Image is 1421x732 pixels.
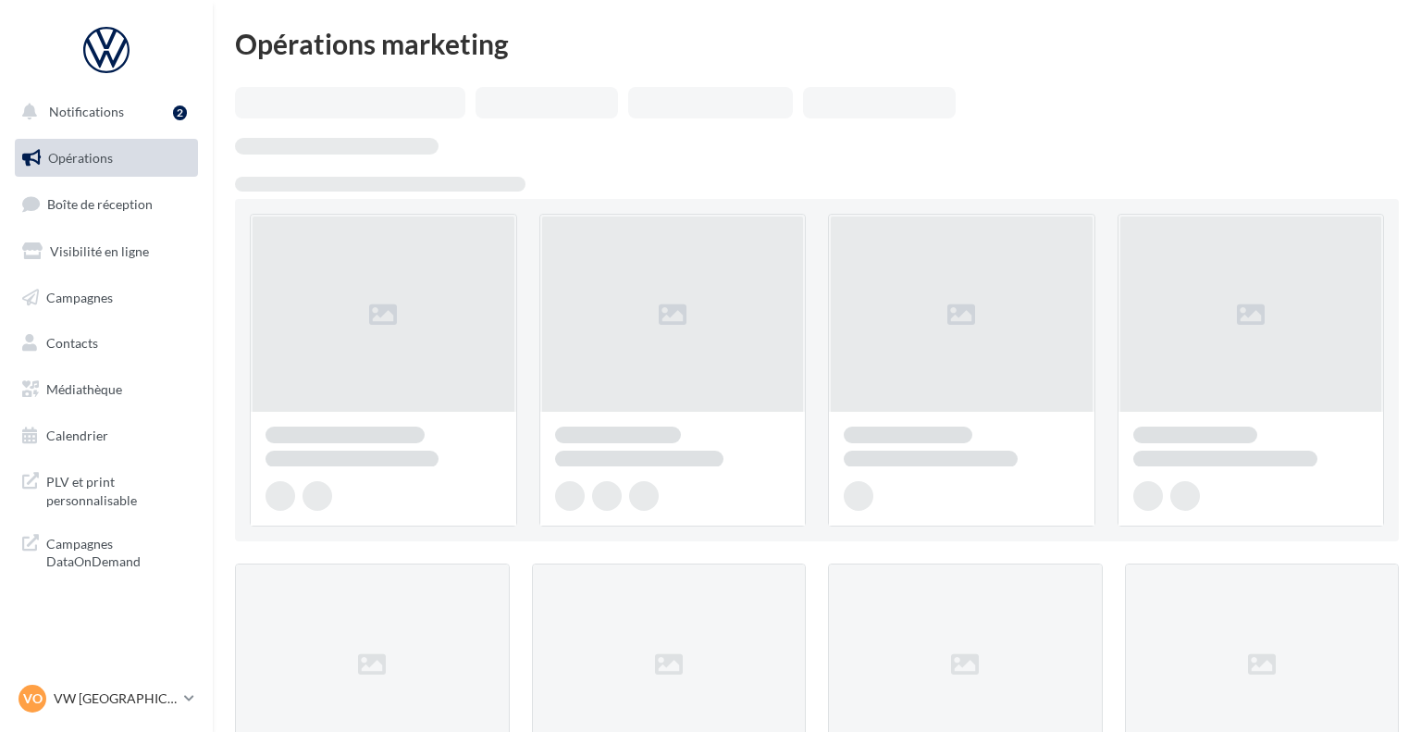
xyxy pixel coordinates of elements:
[11,462,202,516] a: PLV et print personnalisable
[11,279,202,317] a: Campagnes
[50,243,149,259] span: Visibilité en ligne
[11,93,194,131] button: Notifications 2
[46,531,191,571] span: Campagnes DataOnDemand
[11,139,202,178] a: Opérations
[11,370,202,409] a: Médiathèque
[173,105,187,120] div: 2
[23,689,43,708] span: VO
[46,469,191,509] span: PLV et print personnalisable
[54,689,177,708] p: VW [GEOGRAPHIC_DATA]
[47,196,153,212] span: Boîte de réception
[49,104,124,119] span: Notifications
[46,428,108,443] span: Calendrier
[11,524,202,578] a: Campagnes DataOnDemand
[11,416,202,455] a: Calendrier
[48,150,113,166] span: Opérations
[11,324,202,363] a: Contacts
[46,381,122,397] span: Médiathèque
[46,289,113,304] span: Campagnes
[235,30,1399,57] div: Opérations marketing
[46,335,98,351] span: Contacts
[11,184,202,224] a: Boîte de réception
[11,232,202,271] a: Visibilité en ligne
[15,681,198,716] a: VO VW [GEOGRAPHIC_DATA]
